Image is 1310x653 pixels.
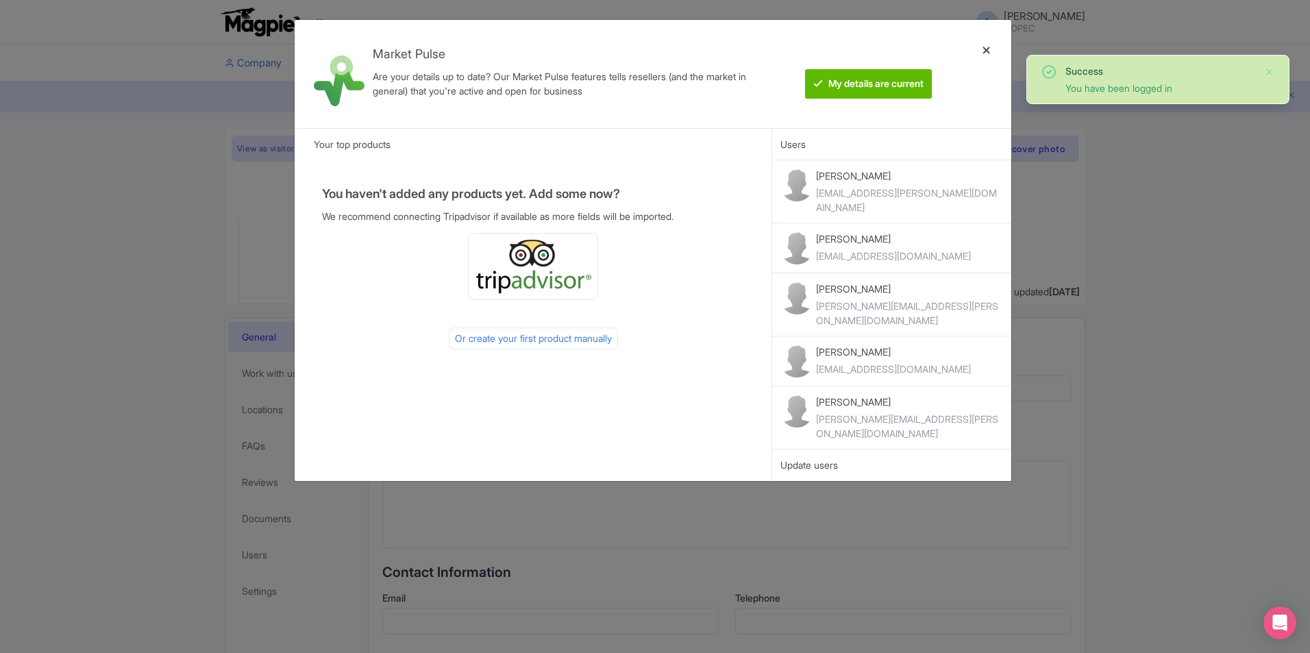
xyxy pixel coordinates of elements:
div: Or create your first product manually [449,328,618,349]
p: [PERSON_NAME] [816,395,1002,409]
div: Your top products [295,128,772,160]
img: market_pulse-1-0a5220b3d29e4a0de46fb7534bebe030.svg [314,56,364,106]
div: Success [1065,64,1253,78]
div: [PERSON_NAME][EMAIL_ADDRESS][PERSON_NAME][DOMAIN_NAME] [816,412,1002,441]
p: [PERSON_NAME] [816,345,971,359]
img: contact-b11cc6e953956a0c50a2f97983291f06.png [780,232,813,264]
img: ta_logo-885a1c64328048f2535e39284ba9d771.png [474,239,592,294]
div: Open Intercom Messenger [1263,606,1296,639]
p: We recommend connecting Tripadvisor if available as more fields will be imported. [322,209,745,223]
div: [EMAIL_ADDRESS][DOMAIN_NAME] [816,362,971,376]
h4: You haven't added any products yet. Add some now? [322,187,745,201]
div: Users [772,128,1011,160]
button: Close [1264,64,1275,80]
div: Are your details up to date? Our Market Pulse features tells resellers (and the market in general... [373,69,766,98]
div: [EMAIL_ADDRESS][DOMAIN_NAME] [816,249,971,263]
btn: My details are current [805,69,932,99]
div: Update users [780,458,1002,473]
div: You have been logged in [1065,81,1253,95]
img: contact-b11cc6e953956a0c50a2f97983291f06.png [780,282,813,315]
img: contact-b11cc6e953956a0c50a2f97983291f06.png [780,169,813,201]
p: [PERSON_NAME] [816,169,1002,183]
div: [EMAIL_ADDRESS][PERSON_NAME][DOMAIN_NAME] [816,186,1002,214]
h4: Market Pulse [373,47,766,61]
p: [PERSON_NAME] [816,232,971,246]
img: contact-b11cc6e953956a0c50a2f97983291f06.png [780,395,813,428]
img: contact-b11cc6e953956a0c50a2f97983291f06.png [780,345,813,378]
p: [PERSON_NAME] [816,282,1002,296]
div: [PERSON_NAME][EMAIL_ADDRESS][PERSON_NAME][DOMAIN_NAME] [816,299,1002,328]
